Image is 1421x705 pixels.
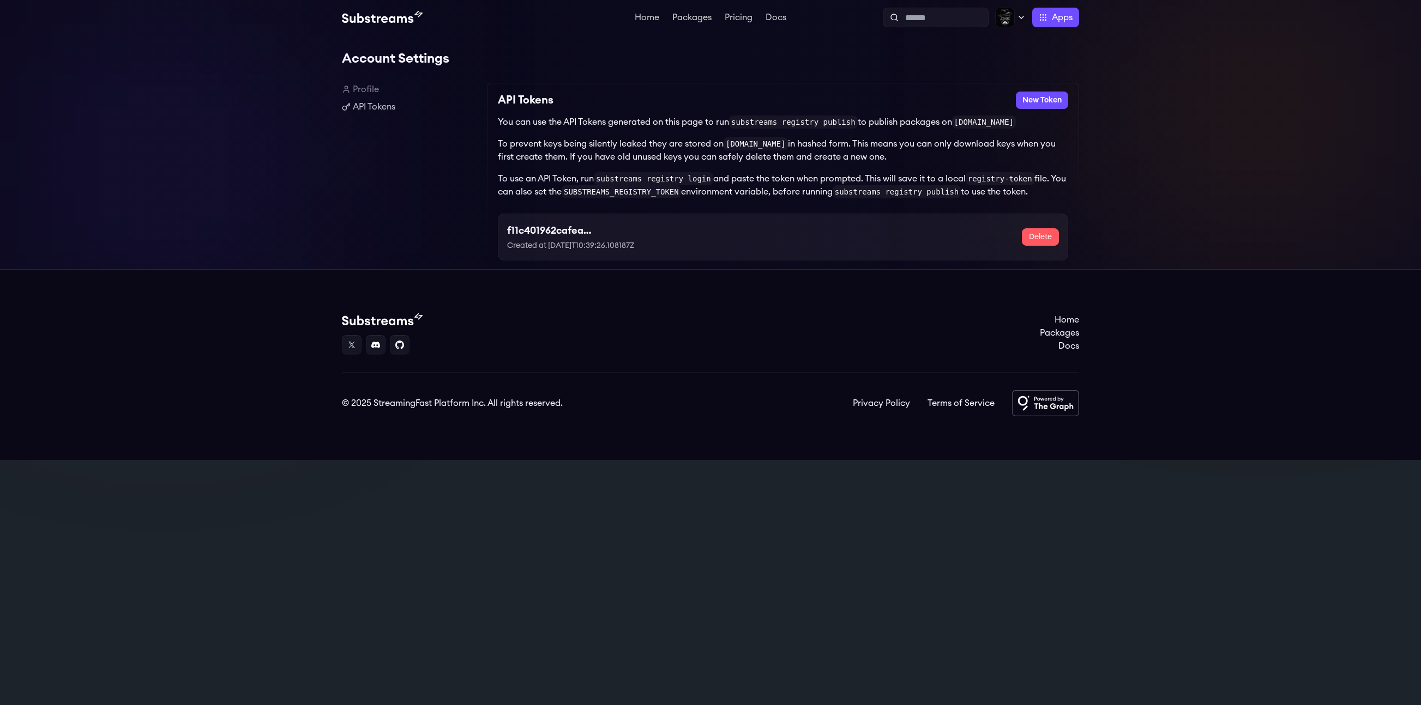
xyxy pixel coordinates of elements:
[1040,313,1079,326] a: Home
[1040,326,1079,339] a: Packages
[342,48,1079,70] h1: Account Settings
[670,13,714,24] a: Packages
[763,13,788,24] a: Docs
[1052,11,1073,24] span: Apps
[507,240,678,251] p: Created at [DATE]T10:39:26.108187Z
[724,137,788,150] code: [DOMAIN_NAME]
[342,11,423,24] img: Substream's logo
[633,13,661,24] a: Home
[1012,390,1079,416] img: Powered by The Graph
[995,8,1015,27] img: Profile
[498,116,1068,129] p: You can use the API Tokens generated on this page to run to publish packages on
[594,172,713,185] code: substreams registry login
[928,397,995,410] a: Terms of Service
[498,92,553,109] h2: API Tokens
[1016,92,1068,109] button: New Token
[729,116,858,129] code: substreams registry publish
[952,116,1016,129] code: [DOMAIN_NAME]
[722,13,755,24] a: Pricing
[498,137,1068,163] p: To prevent keys being silently leaked they are stored on in hashed form. This means you can only ...
[342,100,478,113] a: API Tokens
[498,172,1068,198] p: To use an API Token, run and paste the token when prompted. This will save it to a local file. Yo...
[342,313,423,326] img: Substream's logo
[1040,339,1079,353] a: Docs
[966,172,1034,185] code: registry-token
[1022,228,1059,246] button: Delete
[507,223,593,238] h3: f11c401962cafeaedc7da8e2a90d511d
[342,397,563,410] div: © 2025 StreamingFast Platform Inc. All rights reserved.
[853,397,910,410] a: Privacy Policy
[342,83,478,96] a: Profile
[833,185,961,198] code: substreams registry publish
[562,185,681,198] code: SUBSTREAMS_REGISTRY_TOKEN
